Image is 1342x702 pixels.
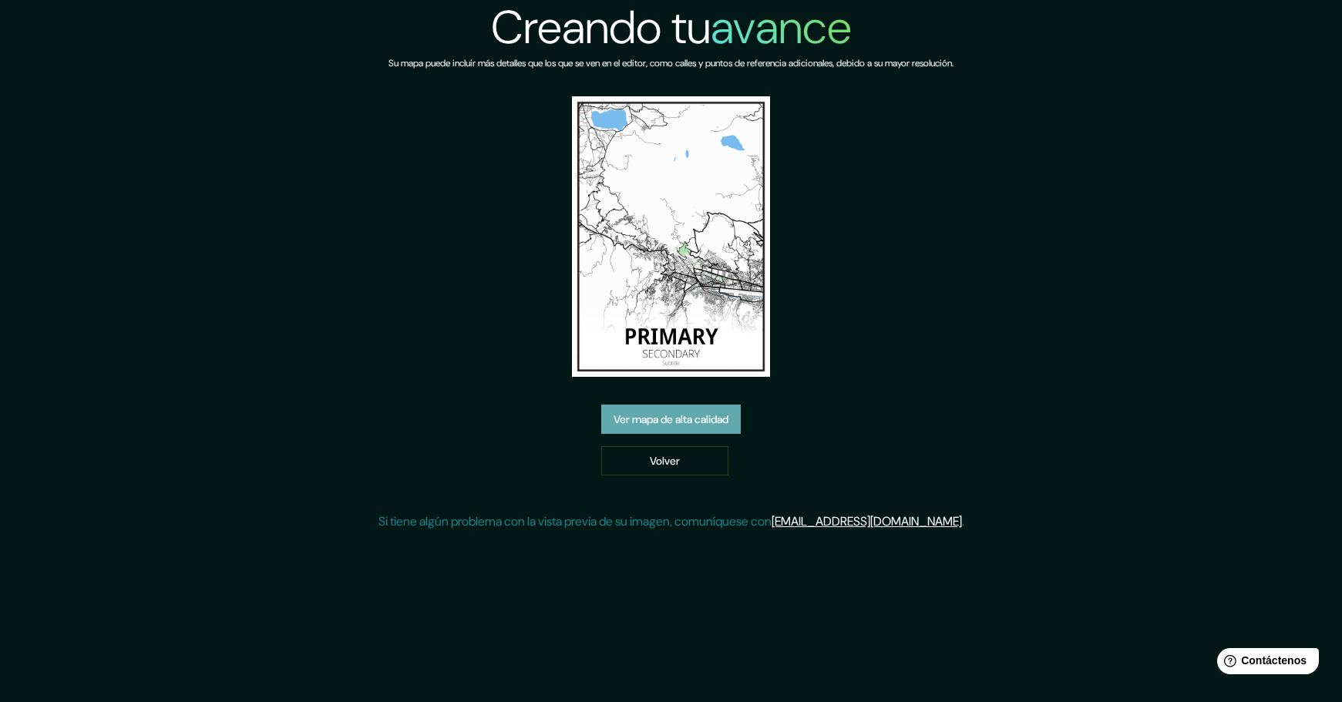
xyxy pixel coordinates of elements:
[572,96,771,377] img: vista previa del mapa creado
[378,513,772,529] font: Si tiene algún problema con la vista previa de su imagen, comuníquese con
[772,513,962,529] a: [EMAIL_ADDRESS][DOMAIN_NAME]
[388,57,954,69] font: Su mapa puede incluir más detalles que los que se ven en el editor, como calles y puntos de refer...
[1205,642,1325,685] iframe: Lanzador de widgets de ayuda
[614,413,728,427] font: Ver mapa de alta calidad
[650,454,680,468] font: Volver
[601,446,728,475] a: Volver
[601,405,741,434] a: Ver mapa de alta calidad
[962,513,964,529] font: .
